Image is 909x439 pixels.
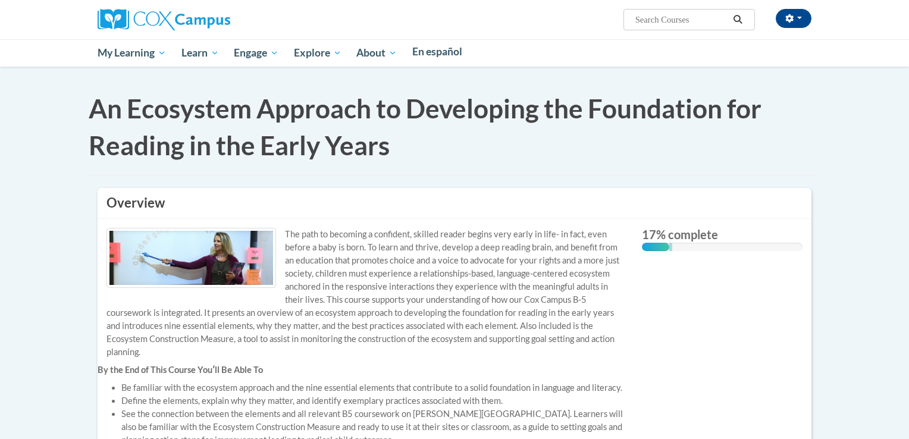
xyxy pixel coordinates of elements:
[98,9,230,30] img: Cox Campus
[412,45,462,58] span: En español
[106,228,624,359] div: The path to becoming a confident, skilled reader begins very early in life- in fact, even before ...
[634,12,729,27] input: Search Courses
[356,46,397,60] span: About
[106,194,803,212] h3: Overview
[349,39,405,67] a: About
[286,39,349,67] a: Explore
[98,46,166,60] span: My Learning
[80,39,829,67] div: Main menu
[89,93,761,161] span: An Ecosystem Approach to Developing the Foundation for Reading in the Early Years
[733,15,744,24] i: 
[294,46,341,60] span: Explore
[669,243,672,251] div: 0.001%
[90,39,174,67] a: My Learning
[729,12,747,27] button: Search
[642,228,803,241] label: 17% complete
[226,39,286,67] a: Engage
[106,228,276,288] img: Course logo image
[642,243,669,251] div: 17% complete
[776,9,811,28] button: Account Settings
[98,14,230,24] a: Cox Campus
[181,46,219,60] span: Learn
[121,381,633,394] li: Be familiar with the ecosystem approach and the nine essential elements that contribute to a soli...
[121,394,633,407] li: Define the elements, explain why they matter, and identify exemplary practices associated with them.
[98,365,633,375] h6: By the End of This Course Youʹll Be Able To
[405,39,470,64] a: En español
[234,46,278,60] span: Engage
[174,39,227,67] a: Learn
